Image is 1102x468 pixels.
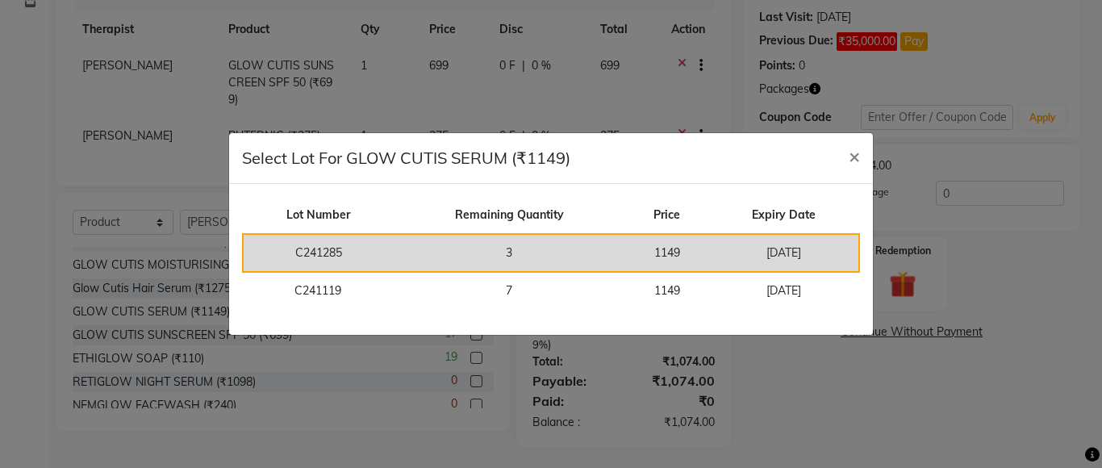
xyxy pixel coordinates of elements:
span: × [849,144,860,168]
td: C241285 [243,234,393,272]
th: Price [625,197,708,234]
td: C241119 [243,272,393,309]
th: Expiry Date [709,197,860,234]
td: 1149 [625,234,708,272]
h5: Select Lot For GLOW CUTIS SERUM (₹1149) [242,146,570,170]
td: 1149 [625,272,708,309]
td: 7 [393,272,625,309]
td: 3 [393,234,625,272]
th: Remaining Quantity [393,197,625,234]
button: Close [836,133,873,178]
td: [DATE] [709,272,860,309]
td: [DATE] [709,234,860,272]
th: Lot Number [243,197,393,234]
